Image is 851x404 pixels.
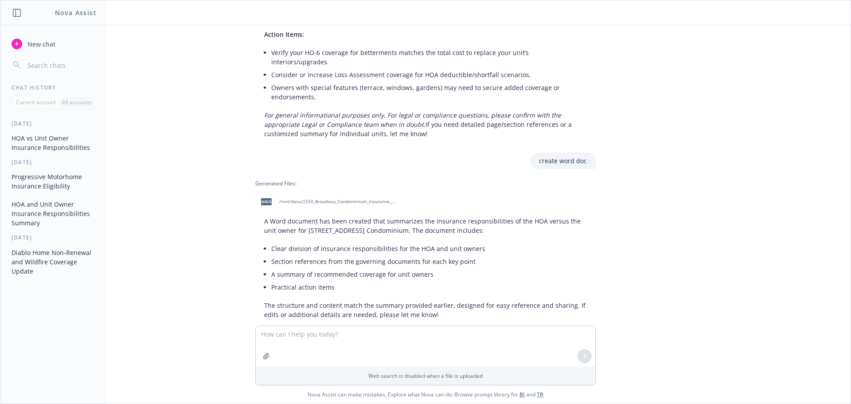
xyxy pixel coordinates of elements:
span: docx [261,198,272,205]
button: HOA and Unit Owner Insurance Responsibilities Summary [8,197,100,230]
button: Progressive Motorhome Insurance Eligibility [8,169,100,193]
p: If you need detailed page/section references or a customized summary for individual units, let me... [264,110,587,138]
div: Chat History [1,84,107,91]
p: The structure and content match the summary provided earlier, designed for easy reference and sha... [264,301,587,319]
button: Diablo Home Non-Renewal and Wildfire Coverage Update [8,245,100,278]
p: All accounts [62,98,92,106]
em: For general informational purposes only. For legal or compliance questions, please confirm with t... [264,111,561,129]
button: New chat [8,36,100,52]
span: Action Items: [264,30,304,39]
h1: Nova Assist [55,8,97,17]
p: create word doc [539,156,587,165]
div: docx/mnt/data/2250_Broadway_Condominium_Insurance_Responsibilities_Summary.docx [255,191,397,213]
span: Nova Assist can make mistakes. Explore what Nova can do: Browse prompt library for and [4,385,847,404]
input: Search chats [26,59,96,71]
button: HOA vs Unit Owner Insurance Responsibilities [8,131,100,155]
div: [DATE] [1,234,107,241]
li: Consider or increase Loss Assessment coverage for HOA deductible/shortfall scenarios. [271,68,587,81]
div: Generated Files: [255,180,596,187]
li: Owners with special features (terrace, windows, gardens) may need to secure added coverage or end... [271,81,587,103]
li: Clear division of insurance responsibilities for the HOA and unit owners [271,242,587,255]
li: Verify your HO-6 coverage for betterments matches the total cost to replace your unit’s interiors... [271,46,587,68]
div: [DATE] [1,158,107,166]
li: Section references from the governing documents for each key point [271,255,587,268]
p: Current account [16,98,56,106]
a: TR [537,391,543,398]
p: A Word document has been created that summarizes the insurance responsibilities of the HOA versus... [264,216,587,235]
div: [DATE] [1,120,107,127]
p: Web search is disabled when a file is uploaded [261,372,590,380]
span: /mnt/data/2250_Broadway_Condominium_Insurance_Responsibilities_Summary.docx [279,199,395,204]
span: New chat [26,39,56,49]
a: BI [519,391,525,398]
li: Practical action items [271,281,587,294]
li: A summary of recommended coverage for unit owners [271,268,587,281]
